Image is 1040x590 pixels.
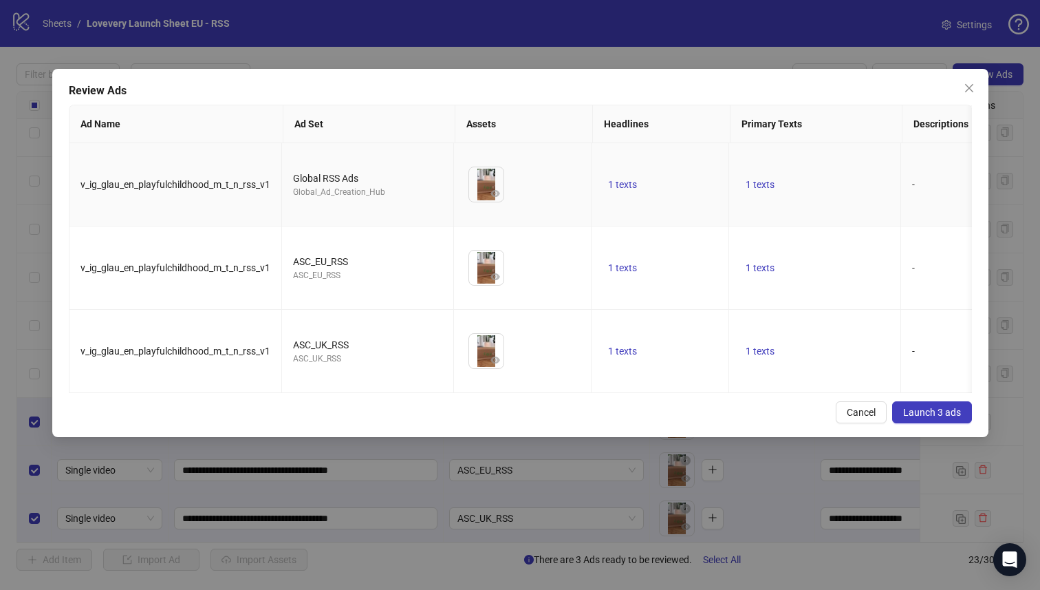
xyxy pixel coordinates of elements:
[746,346,774,357] span: 1 texts
[912,262,915,273] span: -
[902,407,960,418] span: Launch 3 ads
[69,83,972,99] div: Review Ads
[740,260,780,276] button: 1 texts
[469,251,503,285] img: Asset 1
[846,407,875,418] span: Cancel
[608,262,637,273] span: 1 texts
[490,272,500,282] span: eye
[469,334,503,368] img: Asset 1
[293,269,442,282] div: ASC_EU_RSS
[603,343,642,359] button: 1 texts
[80,346,270,357] span: v_ig_glau_en_playfulchildhood_m_t_n_rss_v1
[490,355,500,365] span: eye
[69,105,283,143] th: Ad Name
[835,401,886,423] button: Cancel
[957,77,979,99] button: Close
[80,262,270,273] span: v_ig_glau_en_playfulchildhood_m_t_n_rss_v1
[912,179,915,190] span: -
[740,343,780,359] button: 1 texts
[891,401,971,423] button: Launch 3 ads
[608,179,637,190] span: 1 texts
[490,189,500,198] span: eye
[293,186,442,199] div: Global_Ad_Creation_Hub
[487,352,503,368] button: Preview
[740,176,780,193] button: 1 texts
[293,254,442,269] div: ASC_EU_RSS
[293,171,442,186] div: Global RSS Ads
[487,185,503,202] button: Preview
[912,346,915,357] span: -
[603,260,642,276] button: 1 texts
[746,179,774,190] span: 1 texts
[487,268,503,285] button: Preview
[293,352,442,366] div: ASC_UK_RSS
[608,346,637,357] span: 1 texts
[455,105,592,143] th: Assets
[746,262,774,273] span: 1 texts
[80,179,270,190] span: v_ig_glau_en_playfulchildhood_m_t_n_rss_v1
[730,105,902,143] th: Primary Texts
[592,105,730,143] th: Headlines
[283,105,455,143] th: Ad Set
[993,543,1026,576] div: Open Intercom Messenger
[293,337,442,352] div: ASC_UK_RSS
[469,167,503,202] img: Asset 1
[603,176,642,193] button: 1 texts
[963,83,974,94] span: close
